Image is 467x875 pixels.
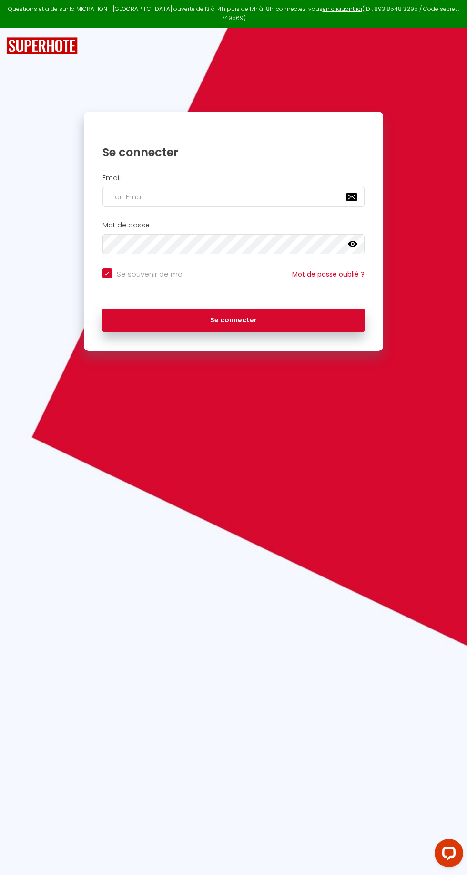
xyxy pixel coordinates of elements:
[102,221,365,229] h2: Mot de passe
[6,37,78,55] img: SuperHote logo
[427,835,467,875] iframe: LiveChat chat widget
[292,269,365,279] a: Mot de passe oublié ?
[102,174,365,182] h2: Email
[323,5,362,13] a: en cliquant ici
[102,187,365,207] input: Ton Email
[102,309,365,332] button: Se connecter
[102,145,365,160] h1: Se connecter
